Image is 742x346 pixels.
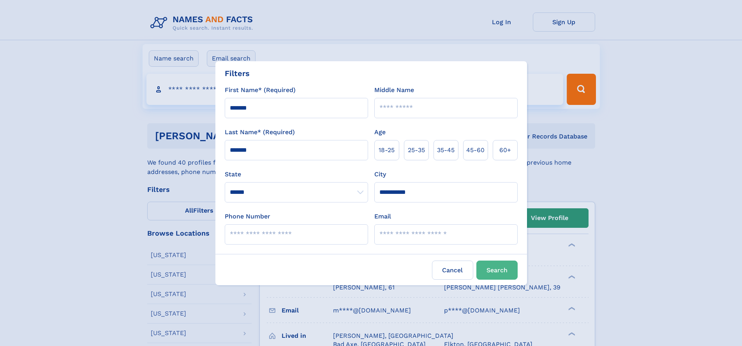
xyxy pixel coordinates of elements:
[225,170,368,179] label: State
[225,212,270,221] label: Phone Number
[374,170,386,179] label: City
[374,85,414,95] label: Middle Name
[374,128,386,137] label: Age
[374,212,391,221] label: Email
[225,85,296,95] label: First Name* (Required)
[432,261,473,280] label: Cancel
[225,67,250,79] div: Filters
[225,128,295,137] label: Last Name* (Required)
[437,145,455,155] span: 35‑45
[379,145,395,155] span: 18‑25
[499,145,511,155] span: 60+
[408,145,425,155] span: 25‑35
[466,145,485,155] span: 45‑60
[476,261,518,280] button: Search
